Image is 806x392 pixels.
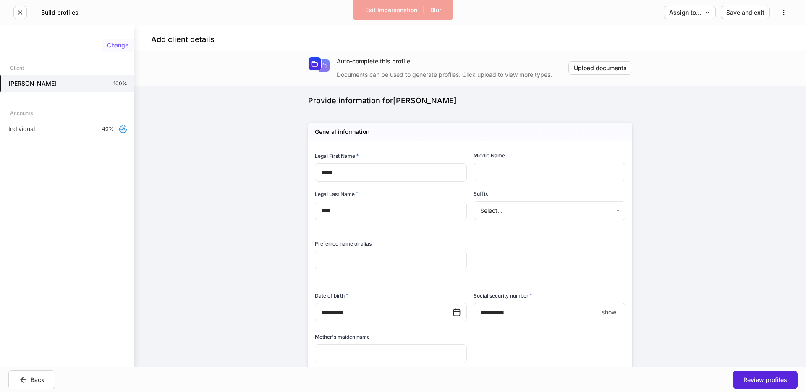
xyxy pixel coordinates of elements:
[10,106,33,120] div: Accounts
[726,10,764,16] div: Save and exit
[474,291,532,300] h6: Social security number
[10,60,24,75] div: Client
[574,65,627,71] div: Upload documents
[151,34,215,44] h4: Add client details
[315,291,348,300] h6: Date of birth
[430,7,441,13] div: Blur
[474,201,625,220] div: Select...
[669,10,710,16] div: Assign to...
[107,42,128,48] div: Change
[474,190,488,198] h6: Suffix
[8,79,57,88] h5: [PERSON_NAME]
[733,371,798,389] button: Review profiles
[474,152,505,159] h6: Middle Name
[41,8,79,17] h5: Build profiles
[8,370,55,389] button: Back
[8,125,35,133] p: Individual
[664,6,716,19] button: Assign to...
[365,7,417,13] div: Exit Impersonation
[315,152,359,160] h6: Legal First Name
[315,333,370,341] h6: Mother's maiden name
[602,308,616,316] p: show
[721,6,770,19] button: Save and exit
[425,3,447,17] button: Blur
[308,96,632,106] div: Provide information for [PERSON_NAME]
[102,39,134,52] button: Change
[743,377,787,383] div: Review profiles
[19,376,44,384] div: Back
[315,128,369,136] h5: General information
[113,80,127,87] p: 100%
[315,240,372,248] h6: Preferred name or alias
[102,125,114,132] p: 40%
[337,57,568,65] div: Auto-complete this profile
[568,61,632,75] button: Upload documents
[337,65,568,79] div: Documents can be used to generate profiles. Click upload to view more types.
[315,190,359,198] h6: Legal Last Name
[360,3,423,17] button: Exit Impersonation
